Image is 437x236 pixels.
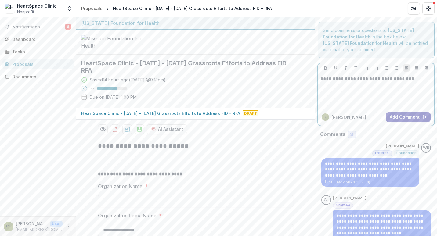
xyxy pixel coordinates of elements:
button: Heading 2 [372,64,380,72]
button: Strike [352,64,359,72]
p: [PERSON_NAME] [16,220,48,227]
strong: [US_STATE] Foundation for Health [323,41,397,46]
p: HeartSpace Clinic - [DATE] - [DATE] Grassroots Efforts to Address FID - RFA [81,110,240,116]
div: HeartSpace Clinic [17,3,57,9]
span: Grantee [336,203,350,207]
a: Documents [2,72,74,82]
div: Chris Lawrence [324,198,329,202]
h2: Comments [320,131,345,137]
span: Nonprofit [17,9,34,15]
a: Dashboard [2,34,74,44]
span: 6 [65,24,71,30]
p: [EMAIL_ADDRESS][DOMAIN_NAME] [16,227,63,232]
button: Ordered List [393,64,400,72]
span: 3 [350,132,353,137]
a: Tasks [2,47,74,57]
p: Organization Name [98,183,143,190]
button: Notifications6 [2,22,74,32]
button: download-proposal [110,124,120,134]
span: Draft [243,110,258,116]
button: Open entity switcher [65,2,74,15]
button: Preview c4beae60-3159-4018-b5c2-68b93b2c7e95-0.pdf [98,124,108,134]
button: Bold [322,64,329,72]
div: HeartSpace Clinic - [DATE] - [DATE] Grassroots Efforts to Address FID - RFA [113,5,272,12]
div: Documents [12,73,69,80]
img: HeartSpace Clinic [5,4,15,13]
p: [PERSON_NAME] [386,143,419,149]
p: [PERSON_NAME] [331,114,366,120]
button: download-proposal [122,124,132,134]
span: Notifications [12,24,65,30]
a: Proposals [2,59,74,69]
button: Heading 1 [362,64,370,72]
button: Get Help [422,2,435,15]
img: Missouri Foundation for Health [81,35,142,49]
button: Align Right [423,64,430,72]
div: Send comments or questions to in the box below. will be notified via email of your comment. [318,22,435,58]
div: Proposals [12,61,69,67]
nav: breadcrumb [79,4,274,13]
span: Foundation [396,151,417,155]
div: Wendy Rohrbach [423,146,429,150]
button: Underline [332,64,339,72]
p: User [50,221,63,227]
div: Proposals [81,5,103,12]
button: AI Assistant [147,124,187,134]
div: Saved 14 hours ago ( [DATE] @ 9:13pm ) [90,77,166,83]
button: Add Comment [386,112,431,122]
p: [PERSON_NAME] [333,195,367,201]
button: Italicize [342,64,349,72]
button: More [65,223,72,230]
span: External [375,151,390,155]
a: Proposals [79,4,105,13]
h2: HeartSpace Clinic - [DATE] - [DATE] Grassroots Efforts to Address FID - RFA [81,59,300,74]
button: Align Center [413,64,420,72]
p: [DATE] 10:42 AM • a minute ago [325,180,416,184]
button: Align Left [403,64,410,72]
div: Dashboard [12,36,69,42]
p: 66 % [90,86,94,91]
p: Organization Legal Name [98,212,157,219]
button: Partners [408,2,420,15]
div: [US_STATE] Foundation for Health [81,20,310,27]
div: Chris Lawrence [323,116,327,119]
div: Chris Lawrence [6,224,11,228]
p: Due on [DATE] 1:00 PM [90,94,137,100]
div: Tasks [12,48,69,55]
button: download-proposal [135,124,144,134]
button: Bullet List [383,64,390,72]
